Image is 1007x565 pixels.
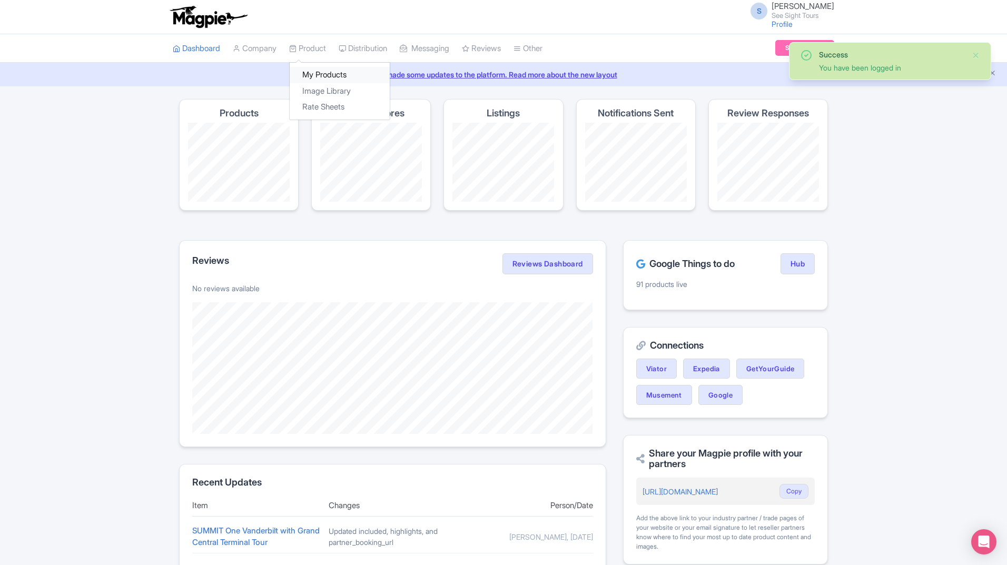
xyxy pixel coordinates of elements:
h2: Connections [636,340,815,351]
img: logo-ab69f6fb50320c5b225c76a69d11143b.png [167,5,249,28]
a: Image Library [290,83,390,100]
a: Messaging [400,34,449,63]
small: See Sight Tours [772,12,834,19]
a: Product [289,34,326,63]
h2: Recent Updates [192,477,593,488]
span: S [751,3,767,19]
a: GetYourGuide [736,359,805,379]
a: We made some updates to the platform. Read more about the new layout [6,69,1001,80]
a: Reviews [462,34,501,63]
a: Google [698,385,743,405]
a: Dashboard [173,34,220,63]
div: Person/Date [465,500,593,512]
h2: Reviews [192,255,229,266]
a: Viator [636,359,677,379]
a: [URL][DOMAIN_NAME] [643,487,718,496]
h2: Google Things to do [636,259,735,269]
div: You have been logged in [819,62,963,73]
a: Musement [636,385,692,405]
a: Company [233,34,277,63]
h4: Products [220,108,259,118]
h4: Notifications Sent [598,108,674,118]
a: SUMMIT One Vanderbilt with Grand Central Terminal Tour [192,526,320,548]
a: Subscription [775,40,834,56]
button: Copy [779,484,808,499]
p: 91 products live [636,279,815,290]
h2: Share your Magpie profile with your partners [636,448,815,469]
button: Close announcement [989,68,996,80]
span: [PERSON_NAME] [772,1,834,11]
a: Profile [772,19,793,28]
a: Expedia [683,359,730,379]
div: Changes [329,500,457,512]
a: Other [514,34,542,63]
h4: Listings [487,108,520,118]
button: Close [972,49,980,62]
h4: Review Responses [727,108,809,118]
div: Add the above link to your industry partner / trade pages of your website or your email signature... [636,513,815,551]
a: Rate Sheets [290,99,390,115]
p: No reviews available [192,283,593,294]
a: Hub [781,253,815,274]
div: [PERSON_NAME], [DATE] [465,531,593,542]
div: Item [192,500,320,512]
div: Open Intercom Messenger [971,529,996,554]
a: Reviews Dashboard [502,253,593,274]
div: Success [819,49,963,60]
div: Updated included, highlights, and partner_booking_url [329,526,457,548]
a: S [PERSON_NAME] See Sight Tours [744,2,834,19]
a: Distribution [339,34,387,63]
a: My Products [290,67,390,83]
